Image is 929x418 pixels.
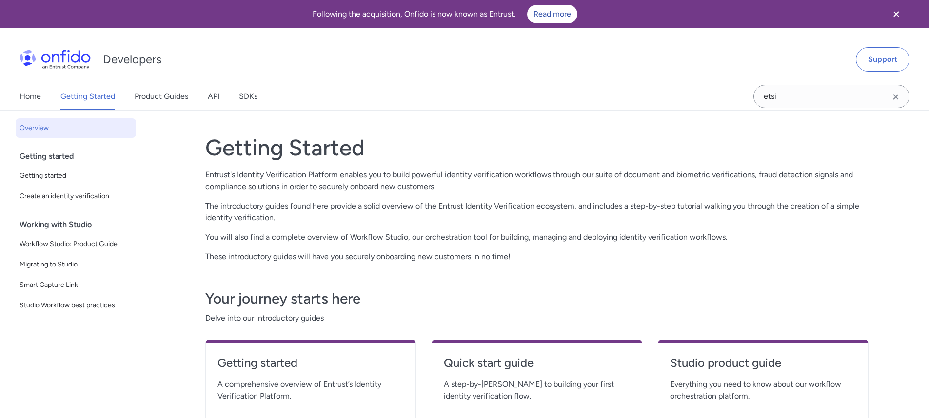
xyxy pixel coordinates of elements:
[20,147,140,166] div: Getting started
[16,255,136,274] a: Migrating to Studio
[670,355,856,371] h4: Studio product guide
[217,355,404,371] h4: Getting started
[217,379,404,402] span: A comprehensive overview of Entrust’s Identity Verification Platform.
[878,2,914,26] button: Close banner
[20,83,41,110] a: Home
[239,83,257,110] a: SDKs
[205,289,869,308] h3: Your journey starts here
[753,85,909,108] input: Onfido search input field
[16,118,136,138] a: Overview
[205,312,869,324] span: Delve into our introductory guides
[444,355,630,371] h4: Quick start guide
[20,279,132,291] span: Smart Capture Link
[16,296,136,315] a: Studio Workflow best practices
[20,215,140,234] div: Working with Studio
[20,50,91,69] img: Onfido Logo
[16,234,136,254] a: Workflow Studio: Product Guide
[20,170,132,182] span: Getting started
[205,200,869,224] p: The introductory guides found here provide a solid overview of the Entrust Identity Verification ...
[12,5,878,23] div: Following the acquisition, Onfido is now known as Entrust.
[527,5,577,23] a: Read more
[205,251,869,263] p: These introductory guides will have you securely onboarding new customers in no time!
[205,231,869,243] p: You will also find a complete overview of Workflow Studio, our orchestration tool for building, m...
[208,83,219,110] a: API
[890,8,902,20] svg: Close banner
[670,355,856,379] a: Studio product guide
[16,275,136,295] a: Smart Capture Link
[135,83,188,110] a: Product Guides
[670,379,856,402] span: Everything you need to know about our workflow orchestration platform.
[20,300,132,311] span: Studio Workflow best practices
[103,52,161,67] h1: Developers
[205,169,869,192] p: Entrust's Identity Verification Platform enables you to build powerful identity verification work...
[20,238,132,250] span: Workflow Studio: Product Guide
[444,379,630,402] span: A step-by-[PERSON_NAME] to building your first identity verification flow.
[444,355,630,379] a: Quick start guide
[16,187,136,206] a: Create an identity verification
[20,122,132,134] span: Overview
[20,259,132,270] span: Migrating to Studio
[856,47,909,72] a: Support
[20,190,132,202] span: Create an identity verification
[217,355,404,379] a: Getting started
[60,83,115,110] a: Getting Started
[205,134,869,161] h1: Getting Started
[16,166,136,186] a: Getting started
[890,91,902,103] svg: Clear search field button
